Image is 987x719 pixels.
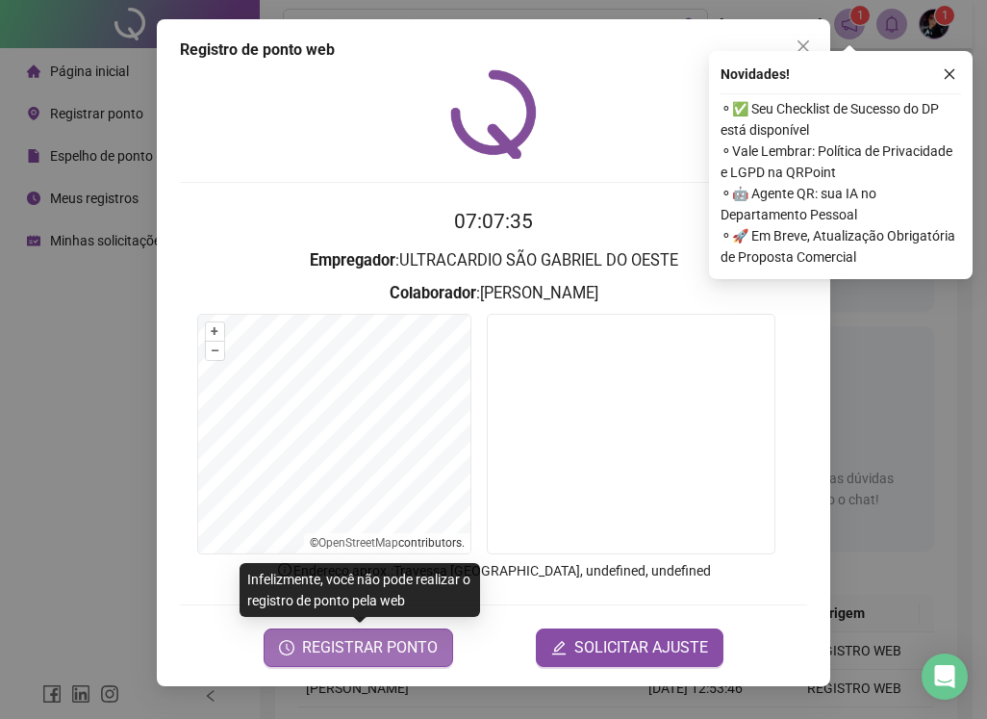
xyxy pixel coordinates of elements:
[721,98,961,141] span: ⚬ ✅ Seu Checklist de Sucesso do DP está disponível
[721,64,790,85] span: Novidades !
[180,560,807,581] p: Endereço aprox. : Travessa [GEOGRAPHIC_DATA], undefined, undefined
[943,67,956,81] span: close
[390,284,476,302] strong: Colaborador
[310,536,465,550] li: © contributors.
[180,39,807,62] div: Registro de ponto web
[551,640,567,655] span: edit
[180,248,807,273] h3: : ULTRACARDIO SÃO GABRIEL DO OESTE
[922,654,968,700] div: Open Intercom Messenger
[788,31,819,62] button: Close
[206,342,224,360] button: –
[450,69,537,159] img: QRPoint
[302,636,438,659] span: REGISTRAR PONTO
[574,636,708,659] span: SOLICITAR AJUSTE
[264,629,453,667] button: REGISTRAR PONTO
[180,281,807,306] h3: : [PERSON_NAME]
[721,183,961,225] span: ⚬ 🤖 Agente QR: sua IA no Departamento Pessoal
[796,39,811,54] span: close
[310,251,395,270] strong: Empregador
[240,563,480,617] div: Infelizmente, você não pode realizar o registro de ponto pela web
[721,141,961,183] span: ⚬ Vale Lembrar: Política de Privacidade e LGPD na QRPoint
[206,322,224,341] button: +
[721,225,961,268] span: ⚬ 🚀 Em Breve, Atualização Obrigatória de Proposta Comercial
[318,536,398,550] a: OpenStreetMap
[536,629,723,667] button: editSOLICITAR AJUSTE
[279,640,294,655] span: clock-circle
[276,561,293,578] span: info-circle
[454,210,533,233] time: 07:07:35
